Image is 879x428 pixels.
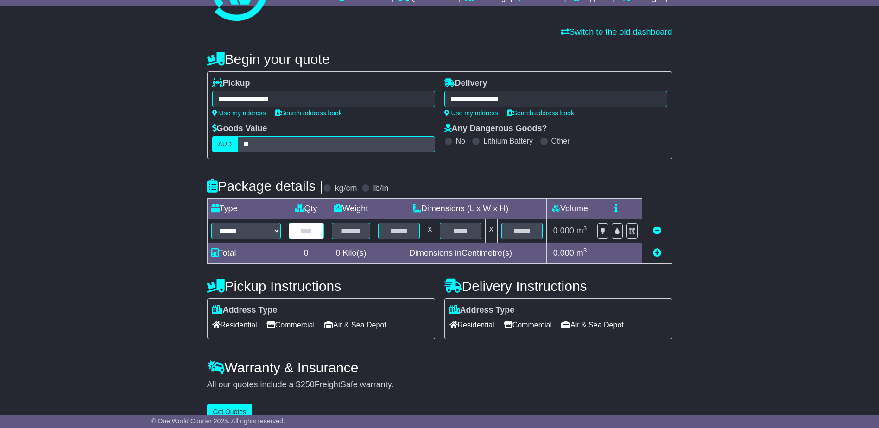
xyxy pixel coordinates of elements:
[456,137,465,145] label: No
[504,318,552,332] span: Commercial
[561,318,624,332] span: Air & Sea Depot
[266,318,315,332] span: Commercial
[485,219,497,243] td: x
[285,243,328,264] td: 0
[212,124,267,134] label: Goods Value
[212,78,250,88] label: Pickup
[653,226,661,235] a: Remove this item
[576,226,587,235] span: m
[301,380,315,389] span: 250
[444,278,672,294] h4: Delivery Instructions
[444,124,547,134] label: Any Dangerous Goods?
[151,417,285,425] span: © One World Courier 2025. All rights reserved.
[275,109,342,117] a: Search address book
[374,199,547,219] td: Dimensions (L x W x H)
[583,225,587,232] sup: 3
[444,109,498,117] a: Use my address
[551,137,570,145] label: Other
[553,226,574,235] span: 0.000
[285,199,328,219] td: Qty
[553,248,574,258] span: 0.000
[374,243,547,264] td: Dimensions in Centimetre(s)
[449,318,494,332] span: Residential
[207,243,285,264] td: Total
[653,248,661,258] a: Add new item
[212,305,278,315] label: Address Type
[212,136,238,152] label: AUD
[483,137,533,145] label: Lithium Battery
[328,199,374,219] td: Weight
[212,318,257,332] span: Residential
[212,109,266,117] a: Use my address
[207,404,253,420] button: Get Quotes
[583,247,587,254] sup: 3
[561,27,672,37] a: Switch to the old dashboard
[324,318,386,332] span: Air & Sea Depot
[424,219,436,243] td: x
[335,183,357,194] label: kg/cm
[507,109,574,117] a: Search address book
[207,178,323,194] h4: Package details |
[207,278,435,294] h4: Pickup Instructions
[207,360,672,375] h4: Warranty & Insurance
[207,51,672,67] h4: Begin your quote
[444,78,487,88] label: Delivery
[335,248,340,258] span: 0
[576,248,587,258] span: m
[207,199,285,219] td: Type
[449,305,515,315] label: Address Type
[207,380,672,390] div: All our quotes include a $ FreightSafe warranty.
[328,243,374,264] td: Kilo(s)
[373,183,388,194] label: lb/in
[547,199,593,219] td: Volume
